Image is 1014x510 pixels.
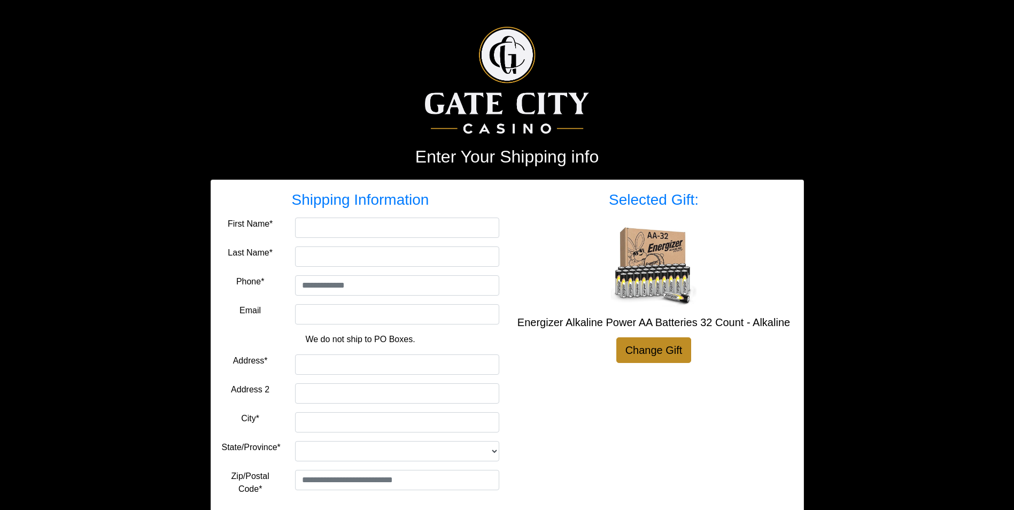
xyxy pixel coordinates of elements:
img: Energizer Alkaline Power AA Batteries 32 Count - Alkaline [611,222,696,307]
h5: Energizer Alkaline Power AA Batteries 32 Count - Alkaline [515,316,793,329]
p: We do not ship to PO Boxes. [230,333,491,346]
h3: Selected Gift: [515,191,793,209]
label: State/Province* [222,441,281,454]
label: Address* [233,354,268,367]
label: City* [241,412,259,425]
h2: Enter Your Shipping info [211,146,804,167]
img: Logo [425,27,589,134]
label: First Name* [228,218,273,230]
label: Address 2 [231,383,269,396]
label: Zip/Postal Code* [222,470,279,496]
label: Phone* [236,275,265,288]
a: Change Gift [616,337,692,363]
h3: Shipping Information [222,191,499,209]
label: Email [239,304,261,317]
label: Last Name* [228,246,273,259]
